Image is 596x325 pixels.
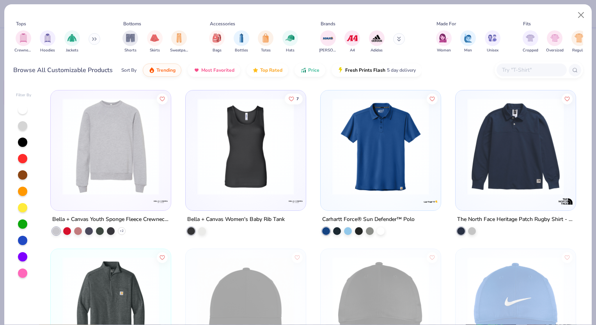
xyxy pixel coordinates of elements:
[143,64,181,77] button: Trending
[282,30,298,53] button: filter button
[460,30,476,53] button: filter button
[40,30,55,53] div: filter for Hoodies
[40,30,55,53] button: filter button
[235,48,248,53] span: Bottles
[523,30,538,53] div: filter for Cropped
[14,30,32,53] button: filter button
[464,48,472,53] span: Men
[286,34,294,42] img: Hats Image
[13,65,113,75] div: Browse All Customizable Products
[64,30,80,53] button: filter button
[285,93,303,104] button: Like
[345,67,385,73] span: Fresh Prints Flash
[332,64,422,77] button: Fresh Prints Flash5 day delivery
[237,34,246,42] img: Bottles Image
[436,20,456,27] div: Made For
[294,64,325,77] button: Price
[209,30,225,53] button: filter button
[210,20,235,27] div: Accessories
[147,30,163,53] button: filter button
[124,48,137,53] span: Shorts
[344,30,360,53] div: filter for A4
[562,93,573,104] button: Like
[170,48,188,53] span: Sweatpants
[427,252,438,263] button: Like
[350,48,355,53] span: A4
[433,98,537,195] img: 626b04ab-a4d4-4cd1-a81f-6d75e88465bc
[523,30,538,53] button: filter button
[188,64,240,77] button: Most Favorited
[261,34,270,42] img: Totes Image
[296,97,299,101] span: 7
[157,252,168,263] button: Like
[59,98,163,195] img: 80137ec0-a204-4027-b2a6-56992861cb4d
[371,48,383,53] span: Adidas
[523,20,531,27] div: Fits
[260,67,282,73] span: Top Rated
[346,32,358,44] img: A4 Image
[574,8,589,23] button: Close
[157,93,168,104] button: Like
[258,30,273,53] button: filter button
[123,20,141,27] div: Bottoms
[322,215,415,224] div: Carhartt Force® Sun Defender™ Polo
[40,48,55,53] span: Hoodies
[319,30,337,53] div: filter for Adams
[387,66,416,75] span: 5 day delivery
[213,48,222,53] span: Bags
[175,34,183,42] img: Sweatpants Image
[371,32,383,44] img: Adidas Image
[170,30,188,53] div: filter for Sweatpants
[464,34,472,42] img: Men Image
[369,30,385,53] div: filter for Adidas
[288,194,303,209] img: Bella + Canvas logo
[546,30,564,53] div: filter for Oversized
[14,48,32,53] span: Crewnecks
[121,67,137,74] div: Sort By
[319,30,337,53] button: filter button
[328,98,433,195] img: a2eb7a3f-2b55-4b0a-bd2e-2a00e29b8df4
[423,194,438,209] img: Carhartt logo
[485,30,500,53] div: filter for Unisex
[321,20,335,27] div: Brands
[201,67,234,73] span: Most Favorited
[437,48,451,53] span: Women
[120,229,124,233] span: + 2
[147,30,163,53] div: filter for Skirts
[247,64,288,77] button: Top Rated
[488,34,497,42] img: Unisex Image
[193,98,298,195] img: 5a9023ed-7d6d-4891-9237-b2dc97029788
[572,48,586,53] span: Regular
[292,252,303,263] button: Like
[14,30,32,53] div: filter for Crewnecks
[52,215,169,224] div: Bella + Canvas Youth Sponge Fleece Crewneck Sweatshirt
[19,34,28,42] img: Crewnecks Image
[252,67,259,73] img: TopRated.gif
[526,34,535,42] img: Cropped Image
[149,67,155,73] img: trending.gif
[282,30,298,53] div: filter for Hats
[322,32,334,44] img: Adams Image
[67,34,76,42] img: Jackets Image
[122,30,138,53] div: filter for Shorts
[150,48,160,53] span: Skirts
[213,34,221,42] img: Bags Image
[286,48,294,53] span: Hats
[457,215,574,224] div: The North Face Heritage Patch Rugby Shirt - Women's
[550,34,559,42] img: Oversized Image
[234,30,249,53] button: filter button
[156,67,176,73] span: Trending
[64,30,80,53] div: filter for Jackets
[209,30,225,53] div: filter for Bags
[546,30,564,53] button: filter button
[193,67,200,73] img: most_fav.gif
[485,30,500,53] button: filter button
[150,34,159,42] img: Skirts Image
[427,93,438,104] button: Like
[487,48,498,53] span: Unisex
[234,30,249,53] div: filter for Bottles
[43,34,52,42] img: Hoodies Image
[562,252,573,263] button: Like
[460,30,476,53] div: filter for Men
[557,194,573,209] img: The North Face logo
